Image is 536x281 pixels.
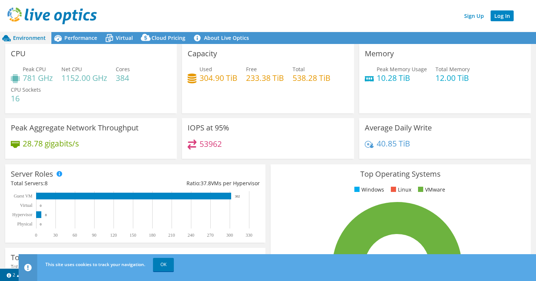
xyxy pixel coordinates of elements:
h4: 1152.00 GHz [61,74,107,82]
h3: CPU [11,50,26,58]
text: 30 [53,233,58,238]
text: 210 [168,233,175,238]
text: 150 [130,233,136,238]
h3: Top Server Manufacturers [11,253,100,262]
h3: Top Operating Systems [276,170,525,178]
h4: 40.85 TiB [377,139,410,148]
span: Performance [64,34,97,41]
text: Physical [17,221,32,227]
span: Used [200,66,212,73]
h4: 304.90 TiB [200,74,237,82]
text: 240 [188,233,194,238]
span: Net CPU [61,66,82,73]
span: Total Memory [435,66,470,73]
text: 302 [235,195,240,198]
span: 37.8 [201,180,211,187]
a: About Live Optics [191,32,255,44]
img: live_optics_svg.svg [7,7,97,24]
a: Sign Up [460,10,488,21]
h4: 16 [11,94,41,102]
h3: IOPS at 95% [188,124,229,132]
span: Cores [116,66,130,73]
div: Ratio: VMs per Hypervisor [135,179,259,187]
h3: Capacity [188,50,217,58]
h4: 781 GHz [23,74,53,82]
span: Peak CPU [23,66,46,73]
text: 330 [246,233,252,238]
li: VMware [416,186,445,194]
text: 8 [45,213,47,217]
span: CPU Sockets [11,86,41,93]
text: 300 [226,233,233,238]
text: 270 [207,233,214,238]
li: Linux [389,186,411,194]
h4: 384 [116,74,130,82]
a: Log In [491,10,514,21]
h3: Memory [365,50,394,58]
span: Cloud Pricing [151,34,185,41]
text: 0 [40,204,42,208]
span: Peak Memory Usage [377,66,427,73]
a: 2 [1,270,25,280]
h4: 28.78 gigabits/s [23,139,79,148]
h4: Total Manufacturers: [11,263,260,271]
span: This site uses cookies to track your navigation. [45,261,145,268]
span: Virtual [116,34,133,41]
text: 180 [149,233,156,238]
h3: Average Daily Write [365,124,432,132]
h4: 12.00 TiB [435,74,470,82]
text: Virtual [20,203,33,208]
li: Windows [352,186,384,194]
text: 90 [92,233,96,238]
span: Total [293,66,305,73]
h4: 538.28 TiB [293,74,331,82]
h3: Peak Aggregate Network Throughput [11,124,138,132]
h4: 53962 [200,140,222,148]
a: OK [153,258,174,271]
div: Total Servers: [11,179,135,187]
h4: 233.38 TiB [246,74,284,82]
h4: 10.28 TiB [377,74,427,82]
text: 60 [73,233,77,238]
h3: Server Roles [11,170,53,178]
text: Guest VM [14,193,32,199]
text: 0 [40,222,42,226]
span: 8 [45,180,48,187]
span: Environment [13,34,46,41]
text: 0 [35,233,37,238]
text: Hypervisor [12,212,32,217]
span: Free [246,66,257,73]
text: 120 [110,233,117,238]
